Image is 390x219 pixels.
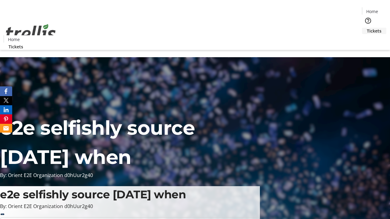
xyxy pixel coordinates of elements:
span: Tickets [367,28,381,34]
a: Tickets [4,43,28,50]
a: Home [362,8,382,15]
a: Tickets [362,28,386,34]
button: Cart [362,34,374,46]
img: Orient E2E Organization d0hUur2g40's Logo [4,17,58,48]
a: Home [4,36,23,43]
span: Home [366,8,378,15]
button: Help [362,15,374,27]
span: Home [8,36,20,43]
span: Tickets [9,43,23,50]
